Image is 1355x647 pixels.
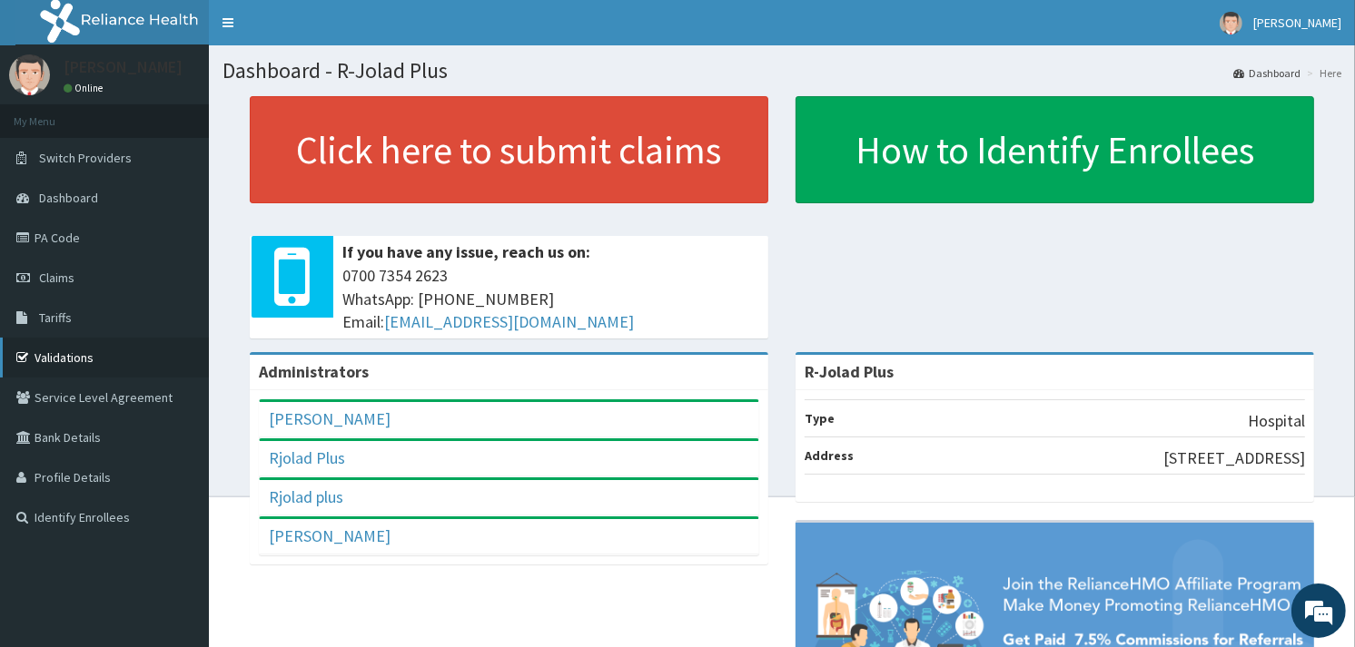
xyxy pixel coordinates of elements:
[9,54,50,95] img: User Image
[269,447,345,468] a: Rjolad Plus
[1163,446,1305,470] p: [STREET_ADDRESS]
[64,59,183,75] p: [PERSON_NAME]
[342,264,759,334] span: 0700 7354 2623 WhatsApp: [PHONE_NUMBER] Email:
[64,82,107,94] a: Online
[259,361,369,382] b: Administrators
[223,59,1341,83] h1: Dashboard - R-Jolad Plus
[250,96,768,203] a: Click here to submit claims
[39,150,132,166] span: Switch Providers
[805,447,854,464] b: Address
[269,525,391,546] a: [PERSON_NAME]
[796,96,1314,203] a: How to Identify Enrollees
[9,444,346,507] textarea: Type your message and hit 'Enter'
[1302,65,1341,81] li: Here
[94,102,305,125] div: Chat with us now
[39,270,74,286] span: Claims
[269,408,391,429] a: [PERSON_NAME]
[1233,65,1301,81] a: Dashboard
[105,202,251,386] span: We're online!
[805,361,894,382] strong: R-Jolad Plus
[342,241,590,262] b: If you have any issue, reach us on:
[805,410,835,426] b: Type
[1253,15,1341,31] span: [PERSON_NAME]
[34,91,74,136] img: d_794563401_company_1708531726252_794563401
[39,309,72,326] span: Tariffs
[269,486,343,507] a: Rjolad plus
[1248,409,1305,433] p: Hospital
[39,190,98,206] span: Dashboard
[384,311,634,332] a: [EMAIL_ADDRESS][DOMAIN_NAME]
[298,9,341,53] div: Minimize live chat window
[1220,12,1242,34] img: User Image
